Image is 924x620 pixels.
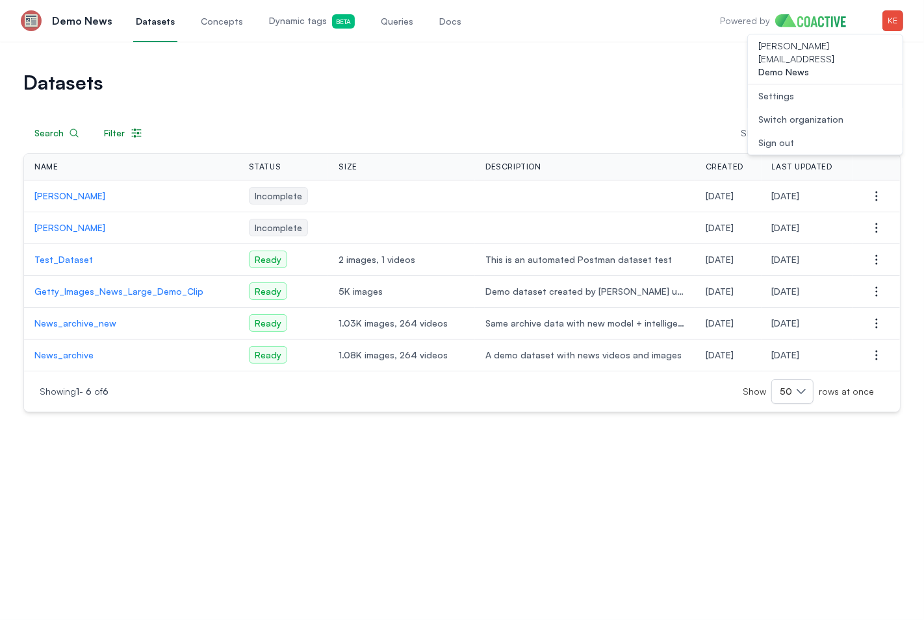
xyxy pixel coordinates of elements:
[93,121,154,145] button: Filter
[339,285,465,298] span: 5K images
[485,317,685,330] span: Same archive data with new model + intelligent sampling as of [DATE]
[249,219,308,236] span: Incomplete
[772,222,800,233] span: Tuesday, June 10, 2025 at 3:11:18 PM UTC
[34,162,58,172] span: Name
[104,127,143,140] div: Filter
[814,385,874,398] span: rows at once
[34,127,79,140] div: Search
[86,386,92,397] span: 6
[249,187,308,205] span: Incomplete
[249,162,281,172] span: Status
[249,251,287,268] span: Ready
[772,317,800,329] span: Sunday, November 17, 2024 at 8:46:58 PM UTC
[339,162,357,172] span: Size
[23,73,794,92] h1: Datasets
[758,66,892,79] span: Demo News
[381,15,413,28] span: Queries
[748,131,903,155] button: Sign out
[249,314,287,332] span: Ready
[103,386,109,397] span: 6
[882,10,903,31] img: Menu for the logged in user
[758,113,843,126] div: Switch organization
[76,386,79,397] span: 1
[772,190,800,201] span: Wednesday, July 16, 2025 at 9:27:43 PM UTC
[332,14,355,29] span: Beta
[772,162,832,172] span: Last Updated
[758,40,892,66] span: [PERSON_NAME][EMAIL_ADDRESS]
[485,253,685,266] span: This is an automated Postman dataset test
[775,14,856,27] img: Home
[748,108,903,131] button: Switch organization
[34,253,228,266] a: Test_Dataset
[339,349,465,362] span: 1.08K images, 264 videos
[772,286,800,297] span: Wednesday, February 12, 2025 at 3:07:52 AM UTC
[34,349,228,362] a: News_archive
[706,222,734,233] span: Tuesday, June 10, 2025 at 3:11:18 PM UTC
[136,15,175,28] span: Datasets
[249,282,287,300] span: Ready
[34,285,228,298] a: Getty_Images_News_Large_Demo_Clip
[706,162,743,172] span: Created
[339,317,465,330] span: 1.03K images, 264 videos
[485,349,685,362] span: A demo dataset with news videos and images
[706,349,734,360] span: Wednesday, January 17, 2024 at 2:18:43 AM UTC
[748,84,903,108] a: Settings
[780,385,792,398] span: 50
[249,346,287,364] span: Ready
[21,10,42,31] img: Demo News
[772,349,800,360] span: Sunday, November 17, 2024 at 8:01:42 PM UTC
[94,386,109,397] span: of
[706,317,734,329] span: Sunday, November 17, 2024 at 8:04:04 PM UTC
[52,13,112,29] p: Demo News
[485,162,541,172] span: Description
[34,221,228,234] a: [PERSON_NAME]
[23,121,90,145] button: Search
[34,317,228,330] a: News_archive_new
[772,254,800,265] span: Thursday, March 20, 2025 at 8:07:35 PM UTC
[706,286,734,297] span: Wednesday, February 12, 2025 at 2:33:04 AM UTC
[706,254,734,265] span: Wednesday, March 12, 2025 at 12:25:40 AM UTC
[269,14,355,29] span: Dynamic tags
[485,285,685,298] span: Demo dataset created by [PERSON_NAME] using Clip and has around 10K Images
[201,15,243,28] span: Concepts
[339,253,465,266] span: 2 images, 1 videos
[40,385,321,398] p: Showing -
[34,190,228,203] a: [PERSON_NAME]
[771,379,814,404] button: 50
[706,190,734,201] span: Wednesday, July 16, 2025 at 9:27:43 PM UTC
[743,385,771,398] span: Show
[720,14,770,27] p: Powered by
[741,127,820,140] p: Showing -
